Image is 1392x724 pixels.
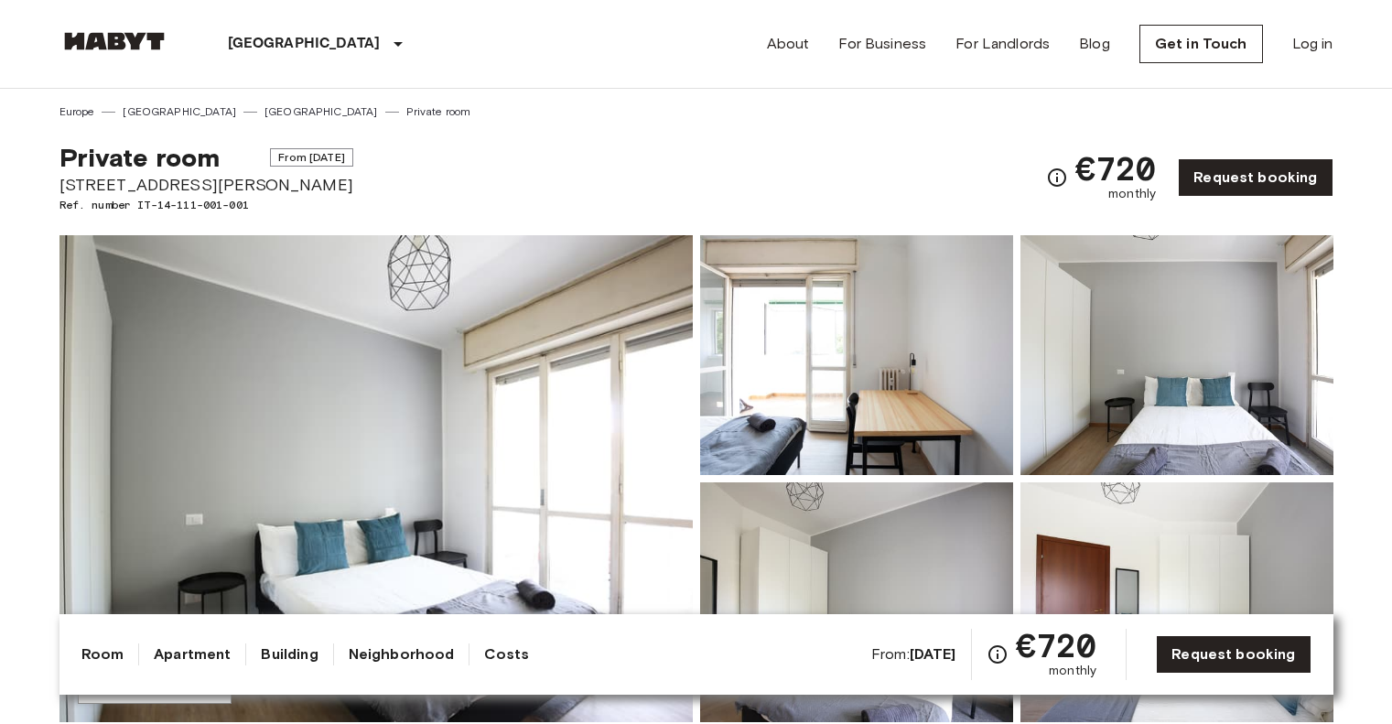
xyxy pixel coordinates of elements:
[700,482,1013,722] img: Picture of unit IT-14-111-001-001
[59,142,221,173] span: Private room
[123,103,236,120] a: [GEOGRAPHIC_DATA]
[767,33,810,55] a: About
[228,33,381,55] p: [GEOGRAPHIC_DATA]
[910,645,956,663] b: [DATE]
[264,103,378,120] a: [GEOGRAPHIC_DATA]
[955,33,1050,55] a: For Landlords
[59,173,353,197] span: [STREET_ADDRESS][PERSON_NAME]
[1079,33,1110,55] a: Blog
[349,643,455,665] a: Neighborhood
[1139,25,1263,63] a: Get in Touch
[59,197,353,213] span: Ref. number IT-14-111-001-001
[1020,235,1333,475] img: Picture of unit IT-14-111-001-001
[1075,152,1157,185] span: €720
[59,32,169,50] img: Habyt
[1108,185,1156,203] span: monthly
[59,103,95,120] a: Europe
[1049,662,1096,680] span: monthly
[1156,635,1311,674] a: Request booking
[1292,33,1333,55] a: Log in
[81,643,124,665] a: Room
[261,643,318,665] a: Building
[154,643,231,665] a: Apartment
[871,644,956,665] span: From:
[1046,167,1068,189] svg: Check cost overview for full price breakdown. Please note that discounts apply to new joiners onl...
[59,235,693,722] img: Marketing picture of unit IT-14-111-001-001
[838,33,926,55] a: For Business
[270,148,353,167] span: From [DATE]
[700,235,1013,475] img: Picture of unit IT-14-111-001-001
[484,643,529,665] a: Costs
[1178,158,1333,197] a: Request booking
[987,643,1009,665] svg: Check cost overview for full price breakdown. Please note that discounts apply to new joiners onl...
[1020,482,1333,722] img: Picture of unit IT-14-111-001-001
[1016,629,1097,662] span: €720
[406,103,471,120] a: Private room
